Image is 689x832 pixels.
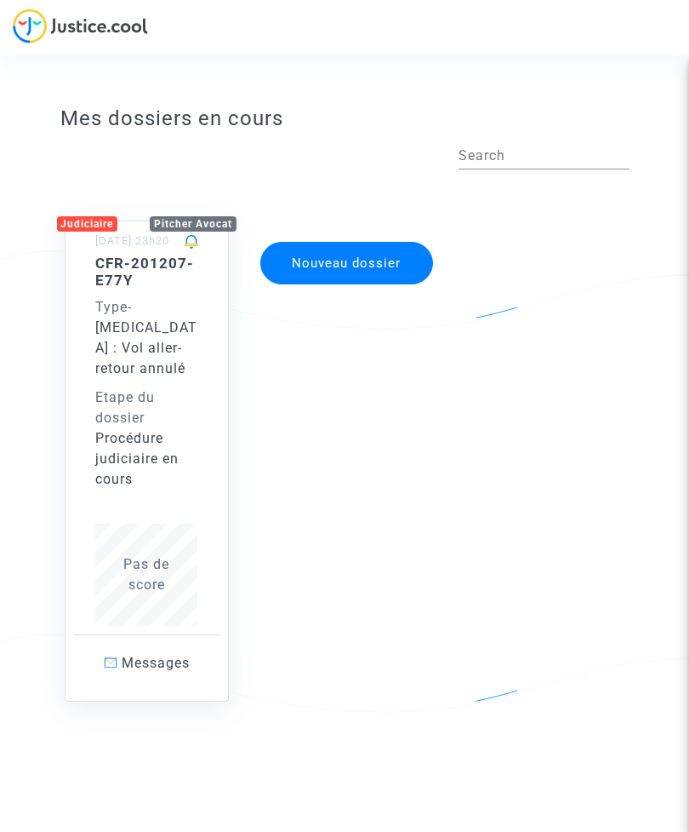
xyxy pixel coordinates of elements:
span: Messages [122,655,190,671]
div: Procédure judiciaire en cours [95,428,198,490]
a: Nouveau dossier [259,231,435,247]
small: [DATE] 23h20 [95,234,169,247]
span: [MEDICAL_DATA] : Vol aller-retour annulé [95,319,197,376]
h5: CFR-201207-E77Y [95,255,198,290]
div: Judiciaire [57,216,118,232]
a: JudiciairePitcher Avocat[DATE] 23h20CFR-201207-E77YType-[MEDICAL_DATA] : Vol aller-retour annuléE... [48,186,246,702]
span: Type [95,299,128,315]
button: Nouveau dossier [260,242,433,284]
span: - [95,299,132,315]
div: Etape du dossier [95,387,198,428]
h3: Mes dossiers en cours [60,106,629,131]
div: Pitcher Avocat [150,216,236,232]
span: Pas de score [123,556,169,593]
img: jc-logo.svg [13,9,148,43]
a: Messages [74,634,219,691]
